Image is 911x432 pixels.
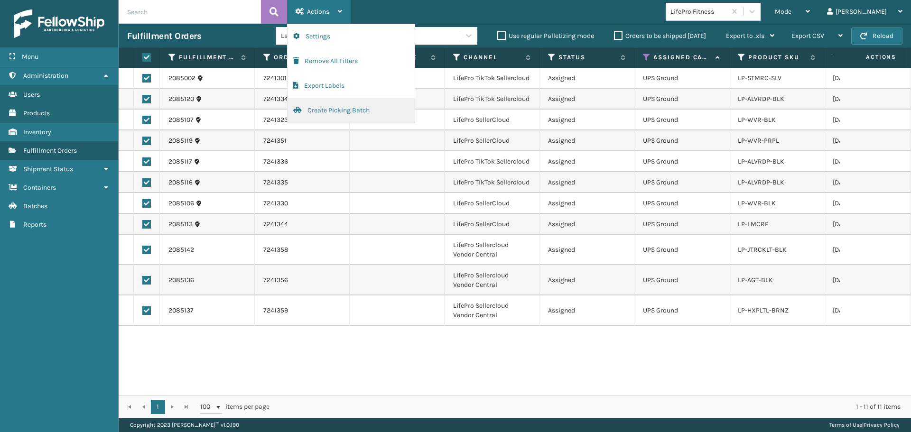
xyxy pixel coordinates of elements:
td: Assigned [539,235,634,265]
td: LifePro Sellercloud Vendor Central [445,295,539,326]
td: LifePro SellerCloud [445,130,539,151]
button: Settings [288,24,415,49]
a: 2085107 [168,115,194,125]
a: LP-WVR-BLK [738,199,776,207]
td: 7241301 [255,68,350,89]
td: UPS Ground [634,214,729,235]
a: LP-JTRCKLT-BLK [738,246,787,254]
td: UPS Ground [634,193,729,214]
a: 2085113 [168,220,193,229]
a: 2085120 [168,94,194,104]
td: 7241351 [255,130,350,151]
span: Batches [23,202,47,210]
label: Fulfillment Order Id [179,53,236,62]
span: Administration [23,72,68,80]
a: LP-HXPLTL-BRNZ [738,306,789,314]
a: 2085002 [168,74,195,83]
span: Containers [23,184,56,192]
a: LP-AGT-BLK [738,276,773,284]
td: UPS Ground [634,265,729,295]
td: UPS Ground [634,68,729,89]
td: 7241336 [255,151,350,172]
td: 7241335 [255,172,350,193]
button: Reload [851,28,902,45]
a: LP-STMRC-SLV [738,74,781,82]
div: LifePro Fitness [670,7,727,17]
a: LP-LMCRP [738,220,769,228]
span: Shipment Status [23,165,73,173]
td: UPS Ground [634,110,729,130]
td: Assigned [539,110,634,130]
label: Use regular Palletizing mode [497,32,594,40]
a: Privacy Policy [864,422,900,428]
td: Assigned [539,68,634,89]
td: LifePro TikTok Sellercloud [445,172,539,193]
a: 2085117 [168,157,192,166]
td: 7241358 [255,235,350,265]
td: LifePro SellerCloud [445,214,539,235]
td: LifePro SellerCloud [445,110,539,130]
a: LP-WVR-PRPL [738,137,779,145]
a: Terms of Use [829,422,862,428]
td: Assigned [539,89,634,110]
label: Status [558,53,616,62]
span: Export to .xls [726,32,764,40]
td: LifePro TikTok Sellercloud [445,89,539,110]
td: UPS Ground [634,89,729,110]
td: UPS Ground [634,235,729,265]
td: UPS Ground [634,172,729,193]
label: Product SKU [748,53,806,62]
a: 2085137 [168,306,194,315]
td: LifePro Sellercloud Vendor Central [445,265,539,295]
span: Export CSV [791,32,824,40]
label: Order Number [274,53,331,62]
span: Users [23,91,40,99]
a: LP-ALVRDP-BLK [738,157,784,165]
span: items per page [200,400,270,414]
td: LifePro SellerCloud [445,193,539,214]
td: UPS Ground [634,130,729,151]
img: logo [14,9,104,38]
a: 1 [151,400,165,414]
a: LP-WVR-BLK [738,116,776,124]
td: Assigned [539,214,634,235]
h3: Fulfillment Orders [127,30,201,42]
div: Last 90 Days [281,31,354,41]
span: Actions [836,49,902,65]
td: LifePro TikTok Sellercloud [445,151,539,172]
a: 2085119 [168,136,193,146]
span: Reports [23,221,46,229]
td: UPS Ground [634,151,729,172]
td: 7241334 [255,89,350,110]
a: 2085116 [168,178,193,187]
td: Assigned [539,193,634,214]
a: LP-ALVRDP-BLK [738,95,784,103]
button: Export Labels [288,74,415,98]
span: Inventory [23,128,51,136]
td: LifePro Sellercloud Vendor Central [445,235,539,265]
label: Channel [464,53,521,62]
a: 2085106 [168,199,194,208]
span: Fulfillment Orders [23,147,77,155]
span: Menu [22,53,38,61]
td: Assigned [539,295,634,326]
div: | [829,418,900,432]
td: Assigned [539,172,634,193]
td: 7241359 [255,295,350,326]
a: 2085136 [168,276,194,285]
button: Remove All Filters [288,49,415,74]
span: 100 [200,402,214,412]
td: 7241344 [255,214,350,235]
span: Products [23,109,50,117]
p: Copyright 2023 [PERSON_NAME]™ v 1.0.190 [130,418,239,432]
a: 2085142 [168,245,194,255]
td: Assigned [539,130,634,151]
td: 7241356 [255,265,350,295]
a: LP-ALVRDP-BLK [738,178,784,186]
div: 1 - 11 of 11 items [283,402,901,412]
button: Create Picking Batch [288,98,415,123]
td: Assigned [539,265,634,295]
td: 7241330 [255,193,350,214]
td: Assigned [539,151,634,172]
td: UPS Ground [634,295,729,326]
